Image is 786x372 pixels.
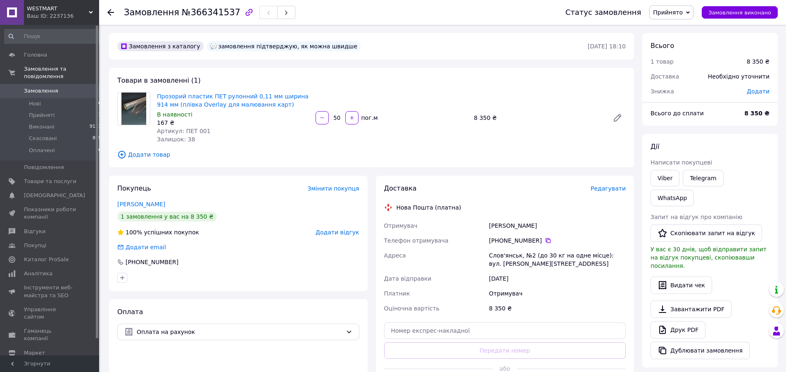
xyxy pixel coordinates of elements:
[182,7,240,17] span: №366341537
[702,6,778,19] button: Замовлення виконано
[651,110,704,117] span: Всього до сплати
[24,256,69,263] span: Каталог ProSale
[117,184,151,192] span: Покупець
[210,43,217,50] img: :speech_balloon:
[487,286,627,301] div: Отримувач
[117,150,626,159] span: Додати товар
[24,228,45,235] span: Відгуки
[487,248,627,271] div: Слов'янськ, №2 (до 30 кг на одне місце): вул. [PERSON_NAME][STREET_ADDRESS]
[651,190,694,206] a: WhatsApp
[394,203,463,212] div: Нова Пошта (платна)
[117,308,143,316] span: Оплата
[489,236,626,245] div: [PHONE_NUMBER]
[93,135,101,142] span: 895
[126,229,142,236] span: 100%
[651,170,679,186] a: Viber
[24,270,52,277] span: Аналітика
[651,321,705,339] a: Друк PDF
[4,29,102,44] input: Пошук
[207,41,361,51] div: замовлення підтверджую, як можна швидше
[487,218,627,233] div: [PERSON_NAME]
[359,114,379,122] div: пог.м
[384,184,417,192] span: Доставка
[29,135,57,142] span: Скасовані
[29,147,55,154] span: Оплачені
[747,57,769,66] div: 8 350 ₴
[651,42,674,50] span: Всього
[24,51,47,59] span: Головна
[651,300,731,318] a: Завантажити PDF
[487,301,627,316] div: 8 350 ₴
[651,88,674,95] span: Знижка
[653,9,683,16] span: Прийнято
[609,110,626,126] a: Редагувати
[588,43,626,50] time: [DATE] 18:10
[651,73,679,80] span: Доставка
[703,67,774,86] div: Необхідно уточнити
[683,170,723,186] a: Telegram
[117,212,217,222] div: 1 замовлення у вас на 8 350 ₴
[744,110,769,117] b: 8 350 ₴
[747,88,769,95] span: Додати
[117,201,165,207] a: [PERSON_NAME]
[384,252,406,259] span: Адреса
[137,327,342,336] span: Оплата на рахунок
[29,100,41,107] span: Нові
[470,112,606,124] div: 8 350 ₴
[24,306,76,321] span: Управління сайтом
[117,76,201,84] span: Товари в замовленні (1)
[384,290,410,297] span: Платник
[157,136,195,143] span: Залишок: 38
[651,277,712,294] button: Видати чек
[384,322,626,339] input: Номер експрес-накладної
[651,342,750,359] button: Дублювати замовлення
[651,58,674,65] span: 1 товар
[117,228,199,236] div: успішних покупок
[316,229,359,236] span: Додати відгук
[116,243,167,251] div: Додати email
[125,243,167,251] div: Додати email
[24,178,76,185] span: Товари та послуги
[157,111,192,118] span: В наявності
[384,305,439,312] span: Оціночна вартість
[384,222,418,229] span: Отримувач
[24,87,58,95] span: Замовлення
[27,5,89,12] span: WESTMART
[308,185,359,192] span: Змінити покупця
[24,349,45,357] span: Маркет
[29,112,55,119] span: Прийняті
[117,41,204,51] div: Замовлення з каталогу
[90,123,101,131] span: 9153
[98,147,101,154] span: 6
[487,271,627,286] div: [DATE]
[27,12,99,20] div: Ваш ID: 2237136
[651,224,762,242] button: Скопіювати запит на відгук
[651,143,659,150] span: Дії
[591,185,626,192] span: Редагувати
[384,275,432,282] span: Дата відправки
[565,8,641,17] div: Статус замовлення
[651,159,712,166] span: Написати покупцеві
[708,10,771,16] span: Замовлення виконано
[121,93,146,125] img: Прозорий пластик ПЕТ рулонний 0,11 мм ширина 914 мм (плівка Overlay для малювання карт)
[24,65,99,80] span: Замовлення та повідомлення
[24,206,76,221] span: Показники роботи компанії
[107,8,114,17] div: Повернутися назад
[24,284,76,299] span: Інструменти веб-майстра та SEO
[651,246,767,269] span: У вас є 30 днів, щоб відправити запит на відгук покупцеві, скопіювавши посилання.
[125,258,179,266] div: [PHONE_NUMBER]
[24,192,85,199] span: [DEMOGRAPHIC_DATA]
[29,123,55,131] span: Виконані
[24,164,64,171] span: Повідомлення
[124,7,179,17] span: Замовлення
[24,327,76,342] span: Гаманець компанії
[157,93,309,108] a: Прозорий пластик ПЕТ рулонний 0,11 мм ширина 914 мм (плівка Overlay для малювання карт)
[98,112,101,119] span: 3
[384,237,449,244] span: Телефон отримувача
[157,119,309,127] div: 167 ₴
[98,100,101,107] span: 0
[157,128,211,134] span: Артикул: ПЕТ 001
[24,242,46,249] span: Покупці
[651,214,742,220] span: Запит на відгук про компанію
